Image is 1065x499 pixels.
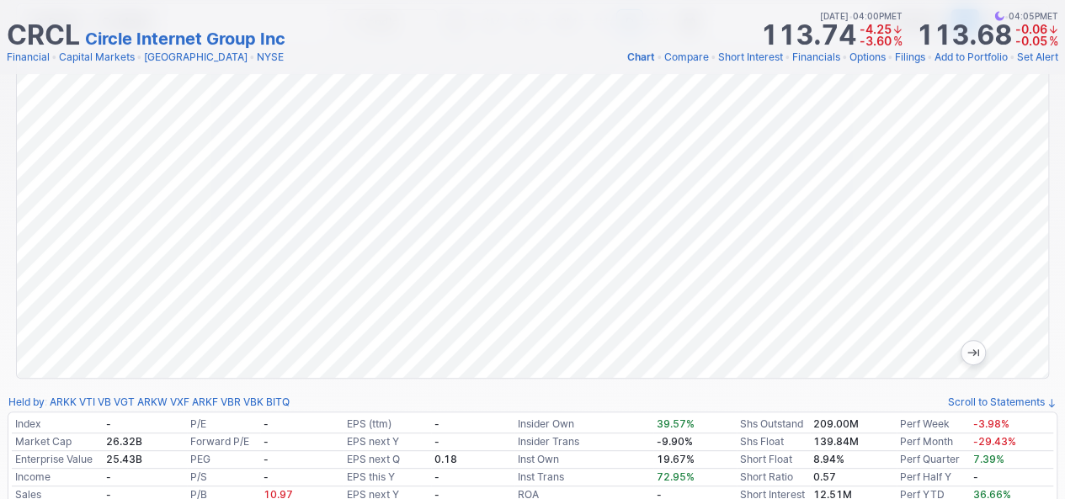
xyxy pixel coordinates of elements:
[1015,34,1047,48] span: -0.05
[187,416,260,433] td: P/E
[627,49,655,66] a: Chart
[12,416,103,433] td: Index
[664,50,709,63] span: Compare
[187,451,260,469] td: PEG
[895,49,925,66] a: Filings
[106,417,111,430] b: -
[514,416,652,433] td: Insider Own
[221,394,241,411] a: VBR
[1015,22,1047,36] span: -0.06
[860,22,892,36] span: -4.25
[257,49,284,66] a: NYSE
[1004,8,1009,24] span: •
[887,49,893,66] span: •
[785,49,791,66] span: •
[657,435,693,448] b: -9.90%
[760,22,856,49] strong: 113.74
[897,451,970,469] td: Perf Quarter
[106,453,142,465] b: 25.43B
[916,22,1012,49] strong: 113.68
[897,416,970,433] td: Perf Week
[106,435,142,448] b: 26.32B
[59,49,135,66] a: Capital Markets
[897,433,970,451] td: Perf Month
[860,34,892,48] span: -3.60
[718,49,783,66] a: Short Interest
[948,395,1057,408] a: Scroll to Statements
[434,470,439,483] b: -
[114,394,135,411] a: VGT
[264,470,269,483] b: -
[961,341,985,364] button: Jump to the most recent bar
[1017,49,1058,66] a: Set Alert
[842,49,848,66] span: •
[514,469,652,486] td: Inst Trans
[106,470,111,483] b: -
[12,433,103,451] td: Market Cap
[187,433,260,451] td: Forward P/E
[79,394,95,411] a: VTI
[264,417,269,430] b: -
[343,469,430,486] td: EPS this Y
[343,451,430,469] td: EPS next Q
[657,470,695,483] span: 72.95%
[343,416,430,433] td: EPS (ttm)
[249,49,255,66] span: •
[192,394,218,411] a: ARKF
[170,394,189,411] a: VXF
[243,394,264,411] a: VBK
[514,451,652,469] td: Inst Own
[434,435,439,448] b: -
[657,49,663,66] span: •
[434,417,439,430] b: -
[973,453,1004,465] span: 7.39%
[657,417,695,430] span: 39.57%
[627,50,655,63] span: Chart
[737,433,810,451] td: Shs Float
[973,470,978,483] b: -
[895,50,925,63] span: Filings
[343,433,430,451] td: EPS next Y
[897,469,970,486] td: Perf Half Y
[657,453,695,465] b: 19.67%
[264,435,269,448] b: -
[1009,49,1015,66] span: •
[740,453,792,465] a: Short Float
[973,435,1016,448] span: -29.43%
[927,49,933,66] span: •
[144,49,248,66] a: [GEOGRAPHIC_DATA]
[711,49,716,66] span: •
[98,394,111,411] a: VB
[50,394,77,411] a: ARKK
[994,8,1058,24] span: 04:05PM ET
[51,49,57,66] span: •
[1049,34,1058,48] span: %
[7,22,80,49] h1: CRCL
[85,27,285,50] a: Circle Internet Group Inc
[813,470,836,483] a: 0.57
[849,49,886,66] a: Options
[740,470,793,483] a: Short Ratio
[7,49,50,66] a: Financial
[813,417,859,430] b: 209.00M
[892,34,902,48] span: %
[137,394,168,411] a: ARKW
[514,433,652,451] td: Insider Trans
[813,453,844,465] b: 8.94%
[136,49,142,66] span: •
[813,435,859,448] b: 139.84M
[12,451,103,469] td: Enterprise Value
[664,49,709,66] a: Compare
[266,394,290,411] a: BITQ
[8,395,45,408] a: Held by
[8,394,290,411] div: :
[849,8,853,24] span: •
[434,453,457,465] b: 0.18
[820,8,903,24] span: [DATE] 04:00PM ET
[737,416,810,433] td: Shs Outstand
[935,49,1008,66] a: Add to Portfolio
[973,417,1009,430] span: -3.98%
[12,469,103,486] td: Income
[264,453,269,465] b: -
